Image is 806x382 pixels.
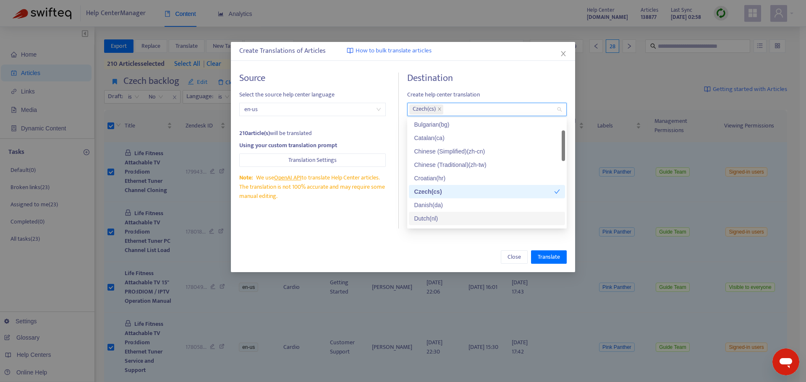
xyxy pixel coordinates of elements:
span: How to bulk translate articles [356,46,432,56]
button: Close [501,250,528,264]
div: Czech ( cs ) [414,187,554,196]
div: Bulgarian ( bg ) [414,120,560,129]
div: Chinese (Traditional) ( zh-tw ) [414,160,560,169]
span: Czech ( cs ) [413,104,436,114]
span: check [554,189,560,195]
span: close [560,50,567,57]
span: Note: [239,173,253,182]
div: Create Translations of Articles [239,46,567,56]
h4: Source [239,73,386,84]
div: Using your custom translation prompt [239,141,386,150]
div: We use to translate Help Center articles. The translation is not 100% accurate and may require so... [239,173,386,201]
div: Croatian ( hr ) [414,174,560,183]
a: OpenAI API [274,173,301,182]
span: Select the source help center language [239,90,386,99]
div: Danish ( da ) [414,200,560,210]
button: Translation Settings [239,153,386,167]
span: en-us [244,103,381,116]
iframe: Button to launch messaging window [772,348,799,375]
h4: Destination [407,73,567,84]
span: Translation Settings [288,156,337,165]
a: How to bulk translate articles [347,46,432,56]
span: Translate [538,252,560,262]
button: Translate [531,250,567,264]
button: Close [559,49,568,58]
img: image-link [347,47,353,54]
span: Create help center translation [407,90,567,99]
span: close [437,107,442,112]
div: Chinese (Simplified) ( zh-cn ) [414,147,560,156]
span: Close [508,252,521,262]
div: will be translated [239,129,386,138]
div: Catalan ( ca ) [414,133,560,143]
div: Dutch ( nl ) [414,214,560,223]
strong: 210 article(s) [239,128,270,138]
